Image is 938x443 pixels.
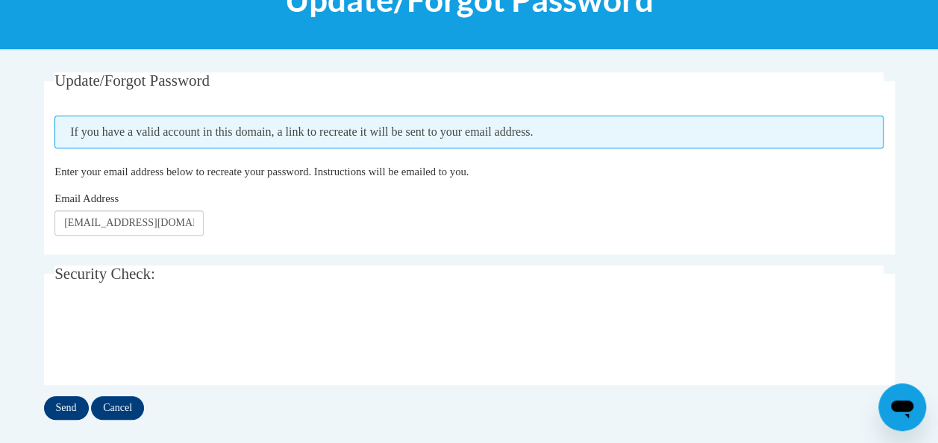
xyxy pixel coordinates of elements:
iframe: reCAPTCHA [54,308,281,366]
input: Email [54,210,204,236]
input: Send [44,396,89,420]
span: Update/Forgot Password [54,72,210,89]
span: Enter your email address below to recreate your password. Instructions will be emailed to you. [54,166,469,177]
span: Email Address [54,192,119,204]
iframe: Button to launch messaging window [878,383,926,431]
span: If you have a valid account in this domain, a link to recreate it will be sent to your email addr... [54,116,884,148]
input: Cancel [91,396,144,420]
span: Security Check: [54,265,155,283]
